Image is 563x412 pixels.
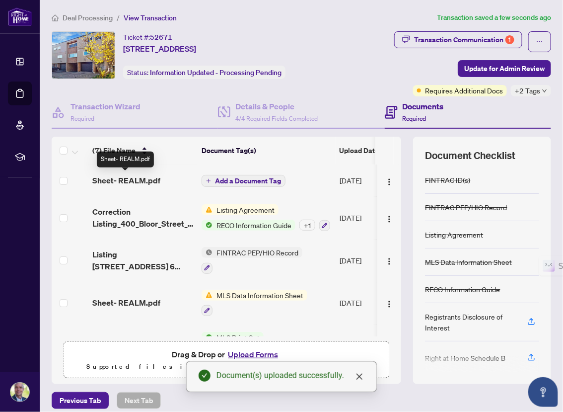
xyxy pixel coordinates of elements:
[70,361,383,385] p: Supported files include .PDF, .JPG, .JPEG, .PNG under 25 MB
[458,60,551,77] button: Update for Admin Review
[202,220,212,231] img: Status Icon
[202,290,212,301] img: Status Icon
[8,7,32,26] img: logo
[425,284,500,295] div: RECO Information Guide
[528,377,558,407] button: Open asap
[92,248,194,272] span: Listing [STREET_ADDRESS] 6 dated [DATE].pdf
[542,88,547,93] span: down
[172,348,281,361] span: Drag & Drop or
[97,152,154,167] div: Sheet- REALM.pdf
[52,14,59,21] span: home
[202,332,264,359] button: Status IconMLS Print Out
[60,393,101,409] span: Previous Tab
[336,324,405,367] td: [DATE]
[403,100,444,112] h4: Documents
[425,149,515,163] span: Document Checklist
[425,352,505,363] div: Right at Home Schedule B
[336,239,405,282] td: [DATE]
[425,85,503,96] span: Requires Additional Docs
[336,282,405,325] td: [DATE]
[536,38,543,45] span: ellipsis
[92,206,194,230] span: Correction Listing_400_Bloor_Street__6_dated_Sep_11__2025.pdf
[385,257,393,265] img: Logo
[381,172,397,188] button: Logo
[385,300,393,308] img: Logo
[394,31,522,48] button: Transaction Communication1
[202,332,212,343] img: Status Icon
[123,31,172,43] div: Ticket #:
[425,174,470,185] div: FINTRAC ID(s)
[464,61,545,77] span: Update for Admin Review
[425,229,483,240] div: Listing Agreement
[212,290,307,301] span: MLS Data Information Sheet
[10,383,29,402] img: Profile Icon
[425,311,515,333] div: Registrants Disclosure of Interest
[124,13,177,22] span: View Transaction
[202,175,285,187] button: Add a Document Tag
[92,145,136,156] span: (7) File Name
[202,290,307,317] button: Status IconMLS Data Information Sheet
[216,370,364,382] div: Document(s) uploaded successfully.
[355,373,363,381] span: close
[212,204,279,215] span: Listing Agreement
[225,348,281,361] button: Upload Forms
[381,252,397,268] button: Logo
[437,12,551,23] article: Transaction saved a few seconds ago
[70,115,94,122] span: Required
[117,12,120,23] li: /
[52,392,109,409] button: Previous Tab
[212,332,264,343] span: MLS Print Out
[212,220,295,231] span: RECO Information Guide
[385,215,393,223] img: Logo
[299,220,315,231] div: + 1
[92,174,160,186] span: Sheet- REALM.pdf
[64,342,389,391] span: Drag & Drop orUpload FormsSupported files include .PDF, .JPG, .JPEG, .PNG under25MB
[336,196,405,239] td: [DATE]
[381,210,397,226] button: Logo
[505,35,514,44] div: 1
[235,100,318,112] h4: Details & People
[70,100,141,112] h4: Transaction Wizard
[52,32,115,79] img: IMG-W12397184_1.jpg
[215,177,281,184] span: Add a Document Tag
[150,33,172,42] span: 52671
[354,371,365,382] a: Close
[202,204,212,215] img: Status Icon
[202,204,330,231] button: Status IconListing AgreementStatus IconRECO Information Guide+1
[235,115,318,122] span: 4/4 Required Fields Completed
[198,137,336,165] th: Document Tag(s)
[515,85,540,96] span: +2 Tags
[414,32,514,48] div: Transaction Communication
[385,178,393,186] img: Logo
[403,115,426,122] span: Required
[92,297,160,309] span: Sheet- REALM.pdf
[199,370,211,382] span: check-circle
[336,137,405,165] th: Upload Date
[336,165,405,196] td: [DATE]
[381,295,397,311] button: Logo
[88,137,198,165] th: (7) File Name
[150,68,281,77] span: Information Updated - Processing Pending
[202,247,212,258] img: Status Icon
[202,247,302,274] button: Status IconFINTRAC PEP/HIO Record
[123,43,196,55] span: [STREET_ADDRESS]
[206,178,211,183] span: plus
[425,256,512,267] div: MLS Data Information Sheet
[202,174,285,187] button: Add a Document Tag
[212,247,302,258] span: FINTRAC PEP/HIO Record
[117,392,161,409] button: Next Tab
[63,13,113,22] span: Deal Processing
[425,202,507,213] div: FINTRAC PEP/HIO Record
[123,66,285,79] div: Status:
[340,145,379,156] span: Upload Date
